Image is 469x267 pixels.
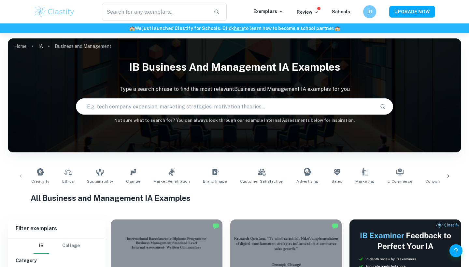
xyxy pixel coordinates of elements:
[102,3,208,21] input: Search for any exemplars...
[334,26,340,31] span: 🏫
[389,6,435,18] button: UPGRADE NOW
[388,178,412,184] span: E-commerce
[153,178,190,184] span: Market Penetration
[1,25,468,32] h6: We just launched Clastify for Schools. Click to learn how to become a school partner.
[355,178,375,184] span: Marketing
[240,178,283,184] span: Customer Satisfaction
[129,26,135,31] span: 🏫
[253,8,284,15] p: Exemplars
[8,57,461,77] h1: IB Business and Management IA examples
[297,8,319,16] p: Review
[377,101,388,112] button: Search
[126,178,140,184] span: Change
[234,26,244,31] a: here
[14,42,27,51] a: Home
[87,178,113,184] span: Sustainability
[425,178,469,184] span: Corporate Profitability
[332,223,338,229] img: Marked
[203,178,227,184] span: Brand Image
[449,244,462,257] button: Help and Feedback
[31,178,49,184] span: Creativity
[76,97,375,116] input: E.g. tech company expansion, marketing strategies, motivation theories...
[296,178,319,184] span: Advertising
[366,8,374,15] h6: IO
[8,219,106,238] h6: Filter exemplars
[213,223,219,229] img: Marked
[332,178,342,184] span: Sales
[62,178,74,184] span: Ethics
[34,238,80,254] div: Filter type choice
[34,5,75,18] img: Clastify logo
[8,117,461,124] h6: Not sure what to search for? You can always look through our example Internal Assessments below f...
[332,9,350,14] a: Schools
[62,238,80,254] button: College
[34,238,49,254] button: IB
[8,85,461,93] p: Type a search phrase to find the most relevant Business and Management IA examples for you
[363,5,376,18] button: IO
[38,42,43,51] a: IA
[31,192,439,204] h1: All Business and Management IA Examples
[16,257,98,264] h6: Category
[55,43,111,50] p: Business and Management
